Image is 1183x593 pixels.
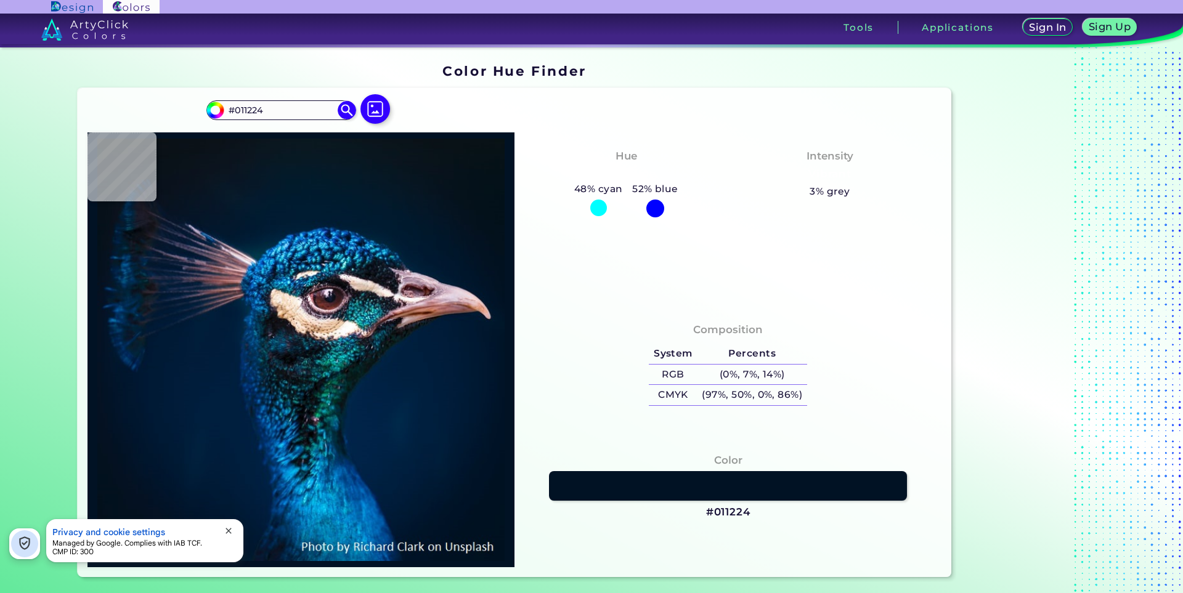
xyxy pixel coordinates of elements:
[51,1,92,13] img: ArtyClick Design logo
[360,94,390,124] img: icon picture
[706,505,750,520] h3: #011224
[569,181,627,197] h5: 48% cyan
[810,184,850,200] h5: 3% grey
[41,18,128,41] img: logo_artyclick_colors_white.svg
[224,102,338,118] input: type color..
[697,365,807,385] h5: (0%, 7%, 14%)
[649,365,697,385] h5: RGB
[693,321,763,339] h4: Composition
[1091,22,1129,31] h5: Sign Up
[1085,20,1134,36] a: Sign Up
[442,62,586,80] h1: Color Hue Finder
[338,101,356,119] img: icon search
[616,147,637,165] h4: Hue
[956,59,1110,582] iframe: Advertisement
[1025,20,1070,36] a: Sign In
[697,385,807,405] h5: (97%, 50%, 0%, 86%)
[844,23,874,32] h3: Tools
[714,451,742,469] h4: Color
[94,139,508,561] img: img_pavlin.jpg
[649,344,697,364] h5: System
[807,147,853,165] h4: Intensity
[803,167,857,182] h3: Vibrant
[649,385,697,405] h5: CMYK
[627,181,683,197] h5: 52% blue
[1031,23,1065,32] h5: Sign In
[697,344,807,364] h5: Percents
[922,23,994,32] h3: Applications
[591,167,661,182] h3: Cyan-Blue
